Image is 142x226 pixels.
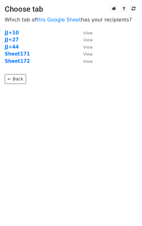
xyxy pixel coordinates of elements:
[83,31,93,35] small: View
[5,51,30,57] a: Sheet171
[5,5,137,14] h3: Choose tab
[83,59,93,64] small: View
[83,38,93,42] small: View
[77,37,93,43] a: View
[83,45,93,50] small: View
[5,58,30,64] a: Sheet172
[36,17,81,23] a: this Google Sheet
[77,44,93,50] a: View
[83,52,93,56] small: View
[5,74,26,84] a: ← Back
[5,30,19,36] a: JJ+10
[77,30,93,36] a: View
[5,16,137,23] p: Which tab of has your recipients?
[5,37,19,43] a: JJ+27
[77,51,93,57] a: View
[77,58,93,64] a: View
[5,44,19,50] a: JJ+44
